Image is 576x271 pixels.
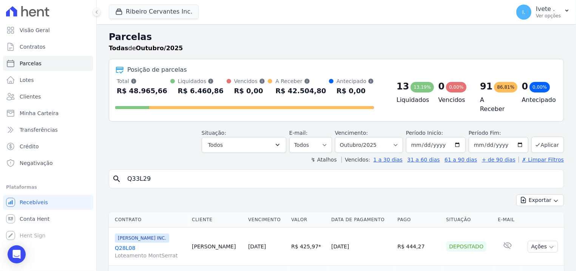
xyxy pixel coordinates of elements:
button: Aplicar [531,137,564,153]
div: R$ 48.965,66 [117,85,167,97]
span: Conta Hent [20,215,49,223]
span: Lotes [20,76,34,84]
a: Crédito [3,139,93,154]
th: Data de Pagamento [328,212,394,228]
a: 31 a 60 dias [407,157,440,163]
td: R$ 444,27 [394,228,443,266]
th: Pago [394,212,443,228]
div: R$ 0,00 [234,85,265,97]
a: Conta Hent [3,211,93,226]
button: Ribeiro Cervantes Inc. [109,5,199,19]
div: Posição de parcelas [127,65,187,74]
div: Antecipado [337,77,374,85]
div: 13 [397,80,409,92]
td: R$ 425,97 [288,228,328,266]
td: [DATE] [328,228,394,266]
div: 0,00% [446,82,466,92]
h2: Parcelas [109,30,564,44]
span: Transferências [20,126,58,134]
span: Visão Geral [20,26,50,34]
a: 61 a 90 dias [445,157,477,163]
div: R$ 0,00 [337,85,374,97]
a: Clientes [3,89,93,104]
div: 0 [522,80,528,92]
a: 1 a 30 dias [374,157,403,163]
span: Recebíveis [20,199,48,206]
a: Minha Carteira [3,106,93,121]
span: Clientes [20,93,41,100]
div: Open Intercom Messenger [8,245,26,263]
div: R$ 42.504,80 [275,85,326,97]
div: Liquidados [178,77,224,85]
label: Vencimento: [335,130,368,136]
h4: A Receber [480,95,510,114]
button: I. Ivete . Ver opções [510,2,576,23]
p: Ivete . [536,5,561,13]
label: Período Inicío: [406,130,443,136]
div: Total [117,77,167,85]
th: Vencimento [245,212,288,228]
h4: Liquidados [397,95,426,105]
span: Negativação [20,159,53,167]
div: Plataformas [6,183,90,192]
i: search [112,174,121,183]
button: Ações [528,241,558,253]
th: E-mail [495,212,520,228]
span: Parcelas [20,60,42,67]
div: 91 [480,80,493,92]
a: Visão Geral [3,23,93,38]
h4: Vencidos [439,95,468,105]
p: Ver opções [536,13,561,19]
th: Cliente [189,212,245,228]
button: Exportar [516,194,564,206]
span: Minha Carteira [20,109,59,117]
a: Recebíveis [3,195,93,210]
label: Período Fim: [469,129,528,137]
a: Transferências [3,122,93,137]
input: Buscar por nome do lote ou do cliente [123,171,561,186]
div: R$ 6.460,86 [178,85,224,97]
th: Contrato [109,212,189,228]
span: Contratos [20,43,45,51]
div: Vencidos [234,77,265,85]
a: ✗ Limpar Filtros [519,157,564,163]
span: Crédito [20,143,39,150]
span: Todos [208,140,223,149]
a: Contratos [3,39,93,54]
a: [DATE] [248,243,266,249]
div: 13,19% [411,82,434,92]
label: E-mail: [289,130,308,136]
a: Q28L08Loteamento MontSerrat [115,244,186,259]
td: [PERSON_NAME] [189,228,245,266]
div: 0 [439,80,445,92]
a: Parcelas [3,56,93,71]
span: I. [522,9,526,15]
h4: Antecipado [522,95,552,105]
th: Situação [443,212,495,228]
span: Loteamento MontSerrat [115,252,186,259]
th: Valor [288,212,328,228]
strong: Todas [109,45,128,52]
button: Todos [202,137,286,153]
a: + de 90 dias [482,157,516,163]
strong: Outubro/2025 [136,45,183,52]
a: Lotes [3,72,93,88]
label: Situação: [202,130,226,136]
label: Vencidos: [341,157,370,163]
div: A Receber [275,77,326,85]
label: ↯ Atalhos [311,157,337,163]
div: 0,00% [530,82,550,92]
span: [PERSON_NAME] INC. [115,234,169,243]
a: Negativação [3,156,93,171]
div: 86,81% [494,82,517,92]
div: Depositado [446,241,486,252]
p: de [109,44,183,53]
